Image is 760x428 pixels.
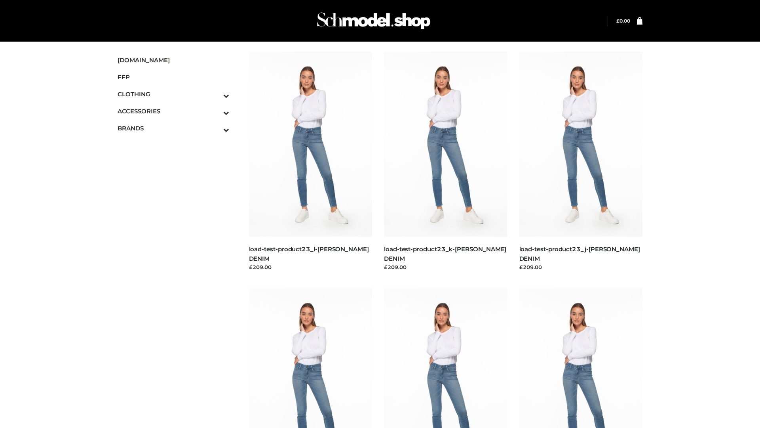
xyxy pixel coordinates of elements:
div: £209.00 [519,263,643,271]
span: BRANDS [118,124,229,133]
button: Toggle Submenu [201,120,229,137]
div: £209.00 [249,263,372,271]
div: £209.00 [384,263,507,271]
button: Toggle Submenu [201,103,229,120]
a: load-test-product23_k-[PERSON_NAME] DENIM [384,245,506,262]
span: CLOTHING [118,90,229,99]
img: Schmodel Admin 964 [314,5,433,36]
span: ACCESSORIES [118,107,229,116]
a: load-test-product23_j-[PERSON_NAME] DENIM [519,245,640,262]
a: ACCESSORIESToggle Submenu [118,103,229,120]
a: CLOTHINGToggle Submenu [118,86,229,103]
span: £ [616,18,619,24]
a: load-test-product23_l-[PERSON_NAME] DENIM [249,245,369,262]
a: [DOMAIN_NAME] [118,52,229,69]
bdi: 0.00 [616,18,630,24]
span: FFP [118,73,229,82]
a: BRANDSToggle Submenu [118,120,229,137]
a: FFP [118,69,229,86]
a: £0.00 [616,18,630,24]
button: Toggle Submenu [201,86,229,103]
span: [DOMAIN_NAME] [118,55,229,65]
